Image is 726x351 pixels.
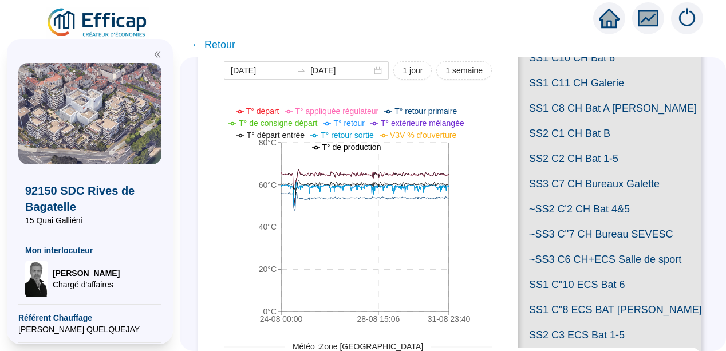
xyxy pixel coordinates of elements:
[518,121,701,146] span: SS2 C1 CH Bat B
[25,215,155,226] span: 15 Quai Galliéni
[153,50,161,58] span: double-left
[393,61,432,80] button: 1 jour
[191,37,235,53] span: ← Retour
[46,7,149,39] img: efficap energie logo
[53,279,120,290] span: Chargé d'affaires
[518,272,701,297] span: SS1 C"10 ECS Bat 6
[297,66,306,75] span: to
[403,65,423,77] span: 1 jour
[260,314,303,324] tspan: 24-08 00:00
[518,322,701,348] span: SS2 C3 ECS Bat 1-5
[310,65,372,77] input: Date de fin
[518,247,701,272] span: ~SS3 C6 CH+ECS Salle de sport
[394,107,457,116] span: T° retour primaire
[445,65,483,77] span: 1 semaine
[518,196,701,222] span: ~SS2 C'2 CH Bat 4&5
[638,8,658,29] span: fund
[671,2,703,34] img: alerts
[428,314,471,324] tspan: 31-08 23:40
[295,107,378,116] span: T° appliquée régulateur
[357,314,400,324] tspan: 28-08 15:06
[518,70,701,96] span: SS1 C11 CH Galerie
[518,222,701,247] span: ~SS3 C''7 CH Bureau SEVESC
[390,131,456,140] span: V3V % d'ouverture
[518,171,701,196] span: SS3 C7 CH Bureaux Galette
[247,131,305,140] span: T° départ entrée
[259,265,277,274] tspan: 20°C
[25,261,48,297] img: Chargé d'affaires
[25,183,155,215] span: 92150 SDC Rives de Bagatelle
[25,244,155,256] span: Mon interlocuteur
[239,119,317,128] span: T° de consigne départ
[18,312,161,324] span: Référent Chauffage
[381,119,464,128] span: T° extérieure mélangée
[322,143,381,152] span: T° de production
[518,96,701,121] span: SS1 C8 CH Bat A [PERSON_NAME]
[518,45,701,70] span: SS1 C10 CH Bat 6
[18,324,161,335] span: [PERSON_NAME] QUELQUEJAY
[518,297,701,322] span: SS1 C"8 ECS BAT [PERSON_NAME]
[518,146,701,171] span: SS2 C2 CH Bat 1-5
[599,8,620,29] span: home
[259,223,277,232] tspan: 40°C
[231,65,292,77] input: Date de début
[246,107,279,116] span: T° départ
[259,180,277,190] tspan: 60°C
[297,66,306,75] span: swap-right
[53,267,120,279] span: [PERSON_NAME]
[436,61,492,80] button: 1 semaine
[333,119,365,128] span: T° retour
[321,131,374,140] span: T° retour sortie
[263,307,277,316] tspan: 0°C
